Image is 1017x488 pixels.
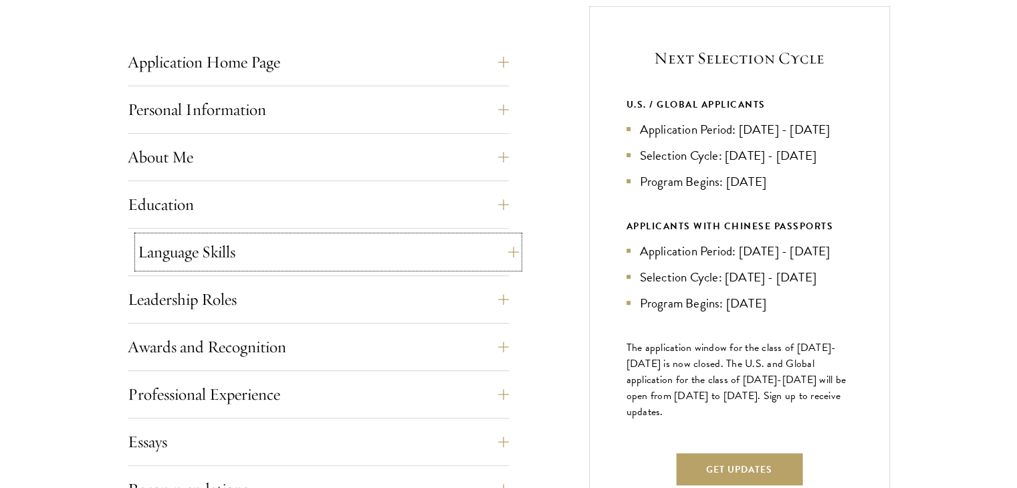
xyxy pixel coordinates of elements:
[627,218,853,235] div: APPLICANTS WITH CHINESE PASSPORTS
[128,331,509,363] button: Awards and Recognition
[128,46,509,78] button: Application Home Page
[627,267,853,287] li: Selection Cycle: [DATE] - [DATE]
[627,96,853,113] div: U.S. / GLOBAL APPLICANTS
[138,236,519,268] button: Language Skills
[627,293,853,313] li: Program Begins: [DATE]
[128,189,509,221] button: Education
[128,94,509,126] button: Personal Information
[627,120,853,139] li: Application Period: [DATE] - [DATE]
[128,141,509,173] button: About Me
[128,283,509,316] button: Leadership Roles
[676,453,802,485] button: Get Updates
[627,146,853,165] li: Selection Cycle: [DATE] - [DATE]
[128,378,509,410] button: Professional Experience
[128,426,509,458] button: Essays
[627,172,853,191] li: Program Begins: [DATE]
[627,340,846,420] span: The application window for the class of [DATE]-[DATE] is now closed. The U.S. and Global applicat...
[627,47,853,70] h5: Next Selection Cycle
[627,241,853,261] li: Application Period: [DATE] - [DATE]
